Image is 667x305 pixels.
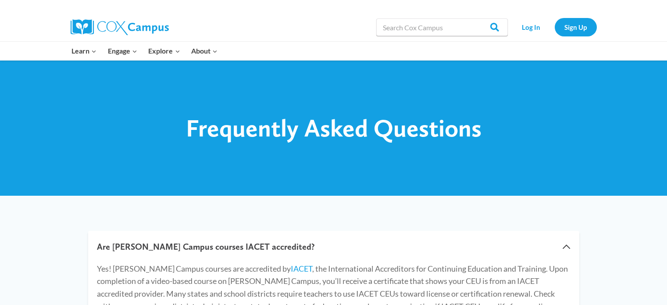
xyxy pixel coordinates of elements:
nav: Secondary Navigation [512,18,597,36]
a: IACET [291,264,312,273]
a: Sign Up [555,18,597,36]
nav: Primary Navigation [66,42,223,60]
button: Are [PERSON_NAME] Campus courses IACET accredited? [88,231,579,262]
span: Explore [148,45,180,57]
a: Log In [512,18,550,36]
input: Search Cox Campus [376,18,508,36]
h1: Frequently Asked Questions [71,113,597,143]
img: Cox Campus [71,19,169,35]
span: Engage [108,45,137,57]
span: Learn [71,45,96,57]
span: About [191,45,218,57]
